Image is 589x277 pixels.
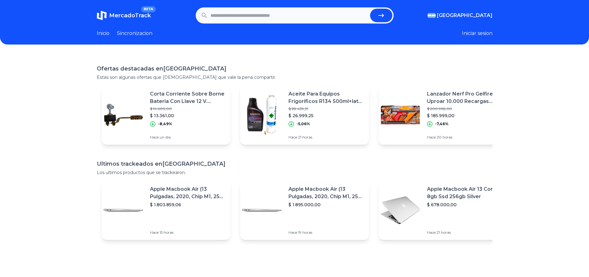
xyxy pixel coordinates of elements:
button: [GEOGRAPHIC_DATA] [428,12,493,19]
p: $ 1.803.859,06 [150,202,225,208]
a: Featured imageCorta Corriente Sobre Borne Bateria Con Llave 12 V. [GEOGRAPHIC_DATA]$ 14.600,00$ 1... [102,85,230,145]
p: $ 14.600,00 [150,106,225,111]
img: Featured image [102,93,145,137]
p: Apple Macbook Air (13 Pulgadas, 2020, Chip M1, 256 Gb De Ssd, 8 Gb De Ram) - Plata [150,185,225,200]
button: Iniciar sesion [462,30,493,37]
p: Aceite Para Equipos Frigoríficos R134 500ml+lata R134 [288,90,364,105]
p: Hace 15 horas [150,230,225,235]
img: Featured image [379,93,422,137]
img: Featured image [240,93,284,137]
p: -5,06% [297,121,310,126]
span: BETA [141,6,156,12]
a: Featured imageLanzador Nerf Pro Gelfire Uproar 10.000 Recargas F9220hasbro$ 200.998,00$ 185.999,0... [379,85,507,145]
img: Featured image [379,189,422,232]
img: Featured image [102,189,145,232]
p: Lanzador Nerf Pro Gelfire Uproar 10.000 Recargas F9220hasbro [427,90,502,105]
a: Featured imageApple Macbook Air (13 Pulgadas, 2020, Chip M1, 256 Gb De Ssd, 8 Gb De Ram) - Plata$... [240,181,369,240]
a: Featured imageAceite Para Equipos Frigoríficos R134 500ml+lata R134$ 28.439,21$ 26.999,25-5,06%Ha... [240,85,369,145]
p: $ 678.000,00 [427,202,502,208]
h1: Ultimos trackeados en [GEOGRAPHIC_DATA] [97,160,493,168]
p: Apple Macbook Air (13 Pulgadas, 2020, Chip M1, 256 Gb De Ssd, 8 Gb De Ram) - Plata [288,185,364,200]
span: MercadoTrack [109,12,151,19]
p: $ 200.998,00 [427,106,502,111]
p: Estas son algunas ofertas que [DEMOGRAPHIC_DATA] que vale la pena compartir. [97,74,493,80]
img: Featured image [240,189,284,232]
p: $ 26.999,25 [288,113,364,119]
p: -8,49% [158,121,172,126]
p: Hace 21 horas [427,230,502,235]
img: MercadoTrack [97,11,107,20]
p: Apple Macbook Air 13 Core I5 8gb Ssd 256gb Silver [427,185,502,200]
a: Featured imageApple Macbook Air 13 Core I5 8gb Ssd 256gb Silver$ 678.000,00Hace 21 horas [379,181,507,240]
p: Hace 20 horas [427,135,502,140]
p: $ 1.895.000,00 [288,202,364,208]
p: Los ultimos productos que se trackearon. [97,169,493,176]
p: $ 13.361,00 [150,113,225,119]
p: Hace un día [150,135,225,140]
a: Inicio [97,30,109,37]
h1: Ofertas destacadas en [GEOGRAPHIC_DATA] [97,64,493,73]
p: $ 28.439,21 [288,106,364,111]
p: Corta Corriente Sobre Borne Bateria Con Llave 12 V. [GEOGRAPHIC_DATA] [150,90,225,105]
p: $ 185.999,00 [427,113,502,119]
a: MercadoTrackBETA [97,11,151,20]
span: [GEOGRAPHIC_DATA] [437,12,493,19]
p: -7,46% [435,121,449,126]
p: Hace 21 horas [288,135,364,140]
a: Featured imageApple Macbook Air (13 Pulgadas, 2020, Chip M1, 256 Gb De Ssd, 8 Gb De Ram) - Plata$... [102,181,230,240]
p: Hace 19 horas [288,230,364,235]
a: Sincronizacion [117,30,152,37]
img: Argentina [428,13,436,18]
